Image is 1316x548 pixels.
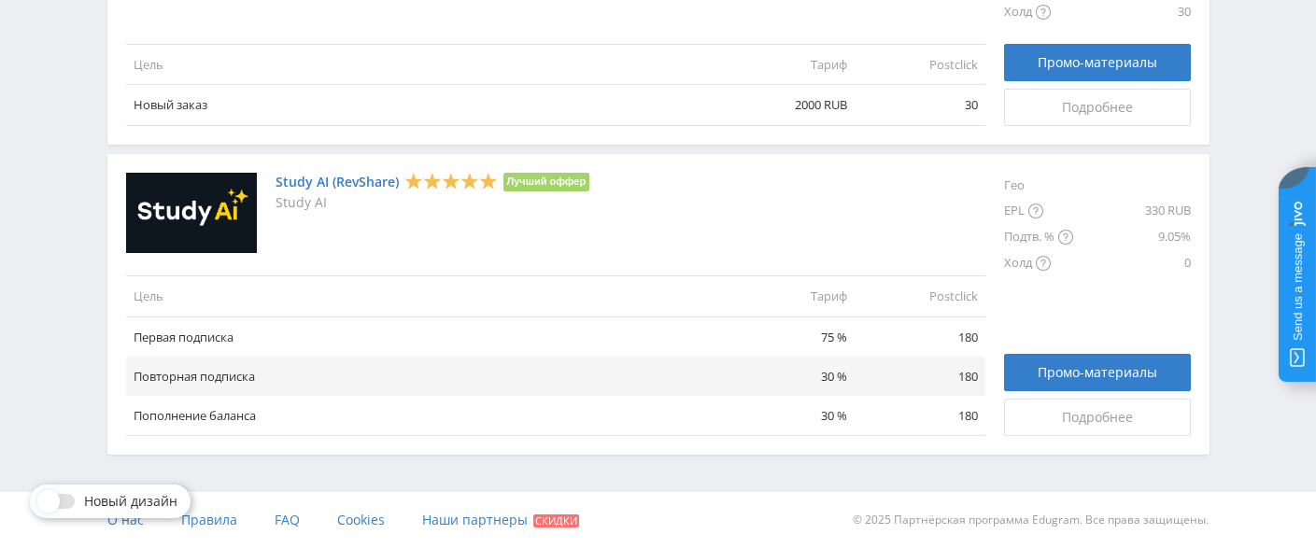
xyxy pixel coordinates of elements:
a: Промо-материалы [1004,44,1191,81]
img: Study AI (RevShare) [126,173,257,254]
td: 2000 RUB [724,85,855,125]
a: Подробнее [1004,399,1191,436]
span: Подробнее [1062,100,1133,115]
div: Холд [1004,250,1073,276]
a: Подробнее [1004,89,1191,126]
td: Postclick [855,45,985,85]
a: Промо-материалы [1004,354,1191,391]
a: Study AI (RevShare) [276,175,399,190]
td: 180 [855,316,985,357]
p: Study AI [276,195,590,210]
td: 180 [855,396,985,436]
div: 0 [1073,250,1191,276]
div: © 2025 Партнёрская программа Edugram. Все права защищены. [667,492,1209,548]
span: Наши партнеры [422,511,528,528]
span: Подробнее [1062,410,1133,425]
td: Пополнение баланса [126,396,724,436]
div: 330 RUB [1073,198,1191,224]
td: 30 % [724,396,855,436]
div: Гео [1004,173,1073,198]
span: FAQ [275,511,300,528]
td: Цель [126,276,724,316]
div: 9.05% [1073,224,1191,250]
td: 180 [855,357,985,396]
td: Тариф [724,276,855,316]
a: О нас [107,492,144,548]
a: Cookies [337,492,385,548]
div: Подтв. % [1004,224,1073,250]
div: 5 Stars [404,171,498,190]
span: Скидки [533,514,579,527]
a: FAQ [275,492,300,548]
td: 30 [855,85,985,125]
td: Первая подписка [126,316,724,357]
span: Промо-материалы [1038,365,1157,380]
td: Новый заказ [126,85,724,125]
td: Postclick [855,276,985,316]
td: 75 % [724,316,855,357]
td: 30 % [724,357,855,396]
a: Правила [181,492,237,548]
div: EPL [1004,198,1073,224]
span: Промо-материалы [1038,55,1157,70]
span: О нас [107,511,144,528]
td: Цель [126,45,724,85]
span: Cookies [337,511,385,528]
td: Повторная подписка [126,357,724,396]
span: Правила [181,511,237,528]
li: Лучший оффер [503,173,590,191]
a: Наши партнеры Скидки [422,492,579,548]
td: Тариф [724,45,855,85]
span: Новый дизайн [84,494,177,509]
